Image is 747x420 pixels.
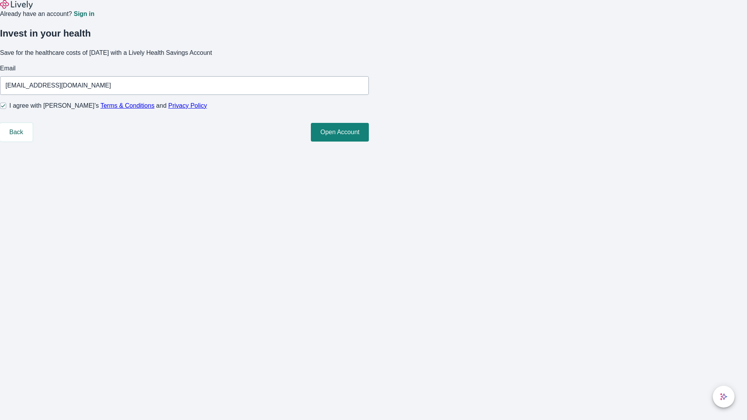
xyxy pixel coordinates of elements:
svg: Lively AI Assistant [720,393,728,401]
a: Sign in [74,11,94,17]
a: Terms & Conditions [100,102,154,109]
a: Privacy Policy [168,102,207,109]
button: Open Account [311,123,369,142]
span: I agree with [PERSON_NAME]’s and [9,101,207,110]
button: chat [713,386,735,408]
